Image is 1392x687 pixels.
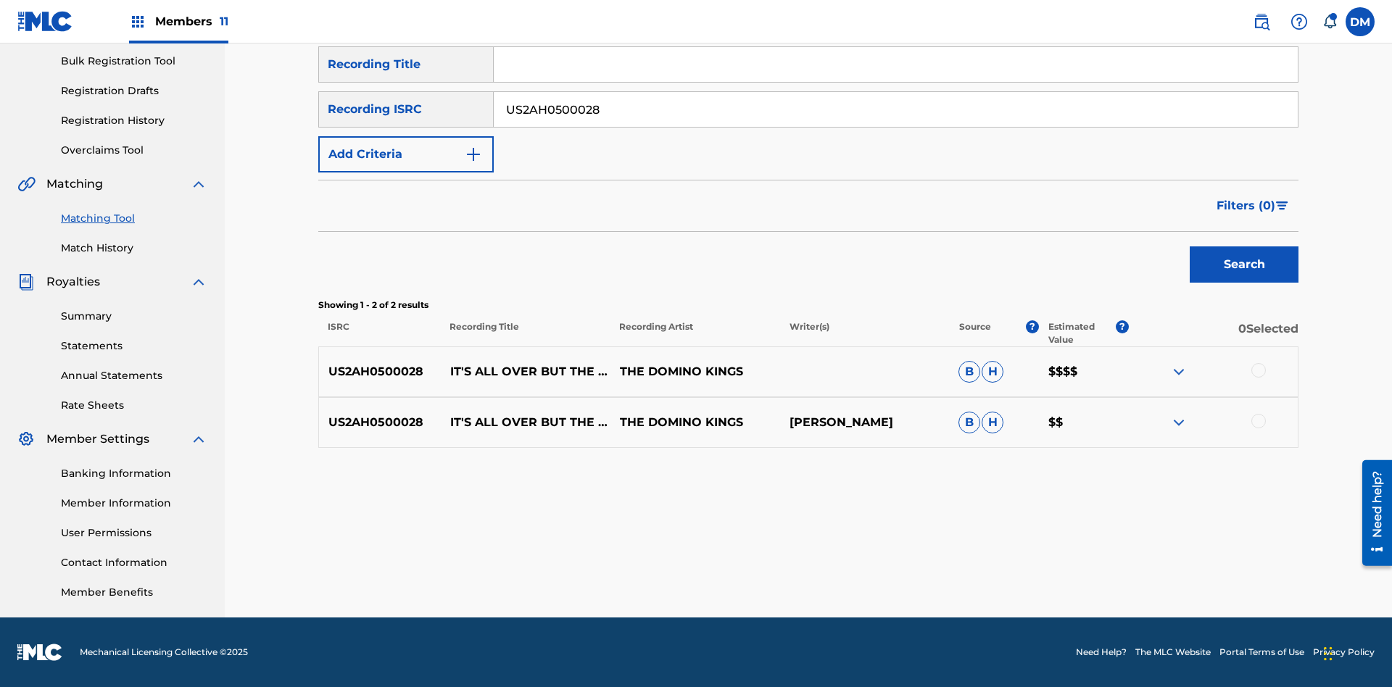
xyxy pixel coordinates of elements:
a: Need Help? [1076,646,1127,659]
a: Portal Terms of Use [1219,646,1304,659]
span: Members [155,13,228,30]
img: expand [190,273,207,291]
span: 11 [220,14,228,28]
span: Filters ( 0 ) [1217,197,1275,215]
img: Royalties [17,273,35,291]
img: expand [1170,414,1188,431]
span: Mechanical Licensing Collective © 2025 [80,646,248,659]
a: Summary [61,309,207,324]
div: Help [1285,7,1314,36]
img: expand [190,175,207,193]
p: Recording Title [440,320,610,346]
a: User Permissions [61,525,207,541]
a: The MLC Website [1135,646,1211,659]
p: US2AH0500028 [319,363,441,380]
p: $$$$ [1039,363,1129,380]
span: Royalties [46,273,100,291]
p: [PERSON_NAME] [779,414,949,431]
p: 0 Selected [1129,320,1298,346]
img: 9d2ae6d4665cec9f34b9.svg [465,146,482,163]
a: Match History [61,241,207,256]
span: B [958,361,980,383]
img: expand [190,430,207,448]
iframe: Chat Widget [1319,617,1392,687]
a: Registration Drafts [61,83,207,99]
div: Drag [1324,632,1333,675]
img: MLC Logo [17,11,73,32]
img: Member Settings [17,430,35,448]
p: Writer(s) [779,320,949,346]
p: IT'S ALL OVER BUT THE CRYING [441,363,610,380]
a: Contact Information [61,555,207,570]
a: Rate Sheets [61,398,207,413]
p: THE DOMINO KINGS [610,363,779,380]
div: Notifications [1322,14,1337,29]
a: Public Search [1247,7,1276,36]
p: Recording Artist [610,320,779,346]
span: Matching [46,175,103,193]
span: Member Settings [46,430,149,448]
a: Privacy Policy [1313,646,1375,659]
img: expand [1170,363,1188,380]
img: help [1290,13,1308,30]
a: Annual Statements [61,368,207,383]
p: Estimated Value [1048,320,1115,346]
a: Banking Information [61,466,207,481]
p: IT'S ALL OVER BUT THE CRYING [441,414,610,431]
img: search [1253,13,1270,30]
a: Statements [61,338,207,354]
span: B [958,412,980,433]
a: Member Information [61,496,207,511]
span: H [982,361,1003,383]
img: Matching [17,175,36,193]
p: THE DOMINO KINGS [610,414,779,431]
iframe: Resource Center [1351,454,1392,573]
a: Bulk Registration Tool [61,54,207,69]
a: Registration History [61,113,207,128]
img: filter [1276,201,1288,210]
p: Showing 1 - 2 of 2 results [318,299,1298,312]
a: Overclaims Tool [61,143,207,158]
img: Top Rightsholders [129,13,146,30]
p: ISRC [318,320,440,346]
a: Member Benefits [61,585,207,600]
p: $$ [1039,414,1129,431]
p: Source [959,320,991,346]
a: Matching Tool [61,211,207,226]
span: H [982,412,1003,433]
img: logo [17,644,62,661]
div: User Menu [1346,7,1375,36]
button: Add Criteria [318,136,494,172]
span: ? [1116,320,1129,333]
button: Filters (0) [1208,188,1298,224]
p: US2AH0500028 [319,414,441,431]
button: Search [1190,246,1298,283]
span: ? [1026,320,1039,333]
form: Search Form [318,46,1298,290]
